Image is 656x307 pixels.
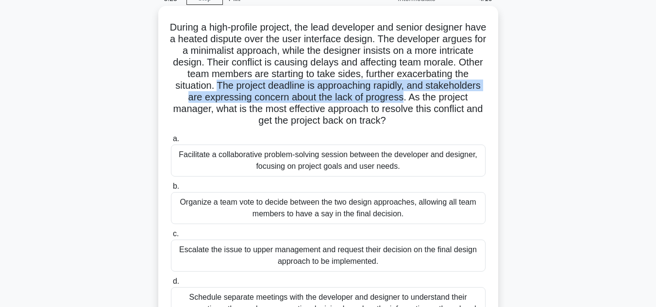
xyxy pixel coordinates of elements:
[173,229,179,238] span: c.
[171,145,486,177] div: Facilitate a collaborative problem-solving session between the developer and designer, focusing o...
[173,134,179,143] span: a.
[171,240,486,272] div: Escalate the issue to upper management and request their decision on the final design approach to...
[171,192,486,224] div: Organize a team vote to decide between the two design approaches, allowing all team members to ha...
[173,277,179,285] span: d.
[170,21,487,127] h5: During a high-profile project, the lead developer and senior designer have a heated dispute over ...
[173,182,179,190] span: b.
